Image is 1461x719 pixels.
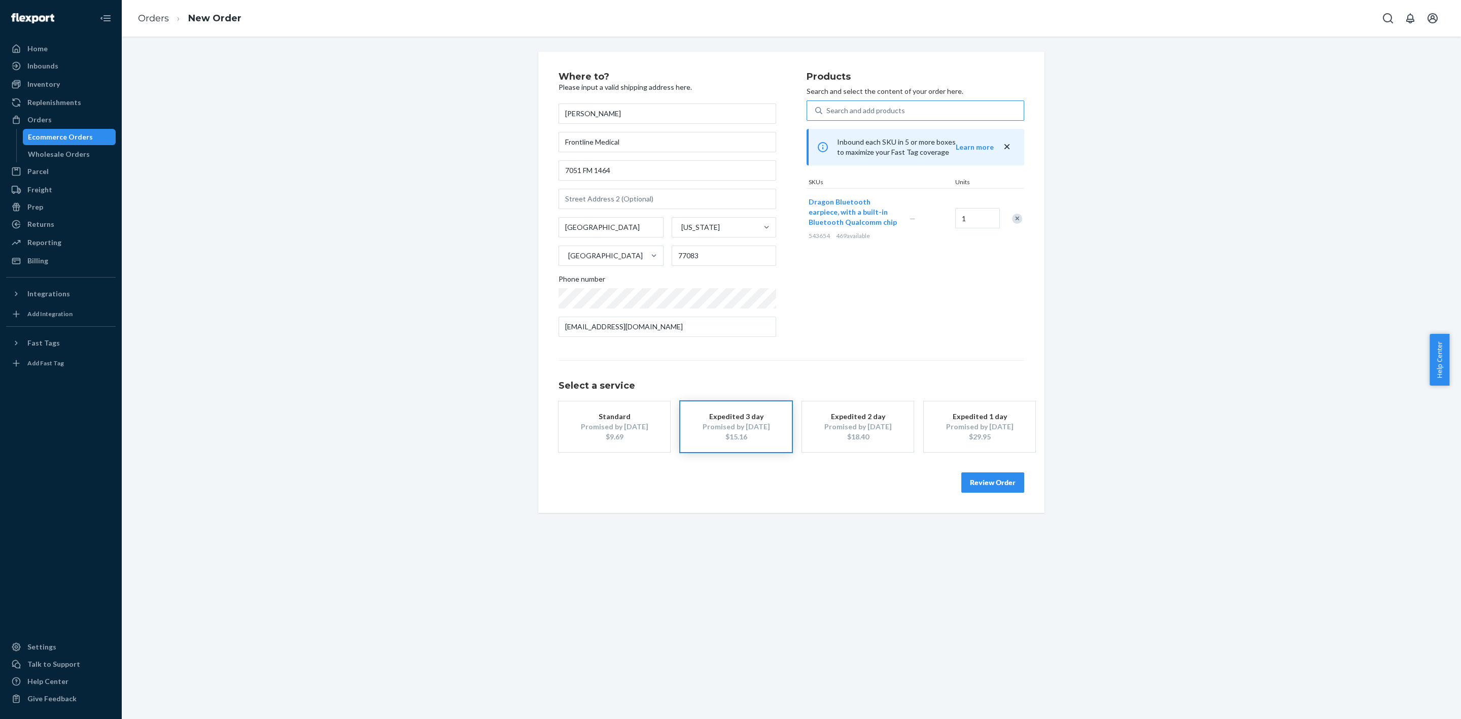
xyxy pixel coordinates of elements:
div: Inbound each SKU in 5 or more boxes to maximize your Fast Tag coverage [807,129,1024,165]
a: Returns [6,216,116,232]
div: $9.69 [574,432,655,442]
div: Home [27,44,48,54]
button: Fast Tags [6,335,116,351]
a: Replenishments [6,94,116,111]
p: Search and select the content of your order here. [807,86,1024,96]
img: Flexport logo [11,13,54,23]
input: Email (Only Required for International) [559,317,776,337]
div: SKUs [807,178,953,188]
div: Wholesale Orders [28,149,90,159]
div: Promised by [DATE] [817,422,898,432]
div: Prep [27,202,43,212]
div: Billing [27,256,48,266]
div: $29.95 [939,432,1020,442]
div: Promised by [DATE] [574,422,655,432]
a: Inbounds [6,58,116,74]
button: Dragon Bluetooth earpiece, with a built-in Bluetooth Qualcomm chip [809,197,897,227]
input: Quantity [955,208,1000,228]
div: Inventory [27,79,60,89]
a: Freight [6,182,116,198]
h2: Where to? [559,72,776,82]
ol: breadcrumbs [130,4,250,33]
div: Orders [27,115,52,125]
h1: Select a service [559,381,1024,391]
div: Ecommerce Orders [28,132,93,142]
span: 469 available [836,232,870,239]
input: Street Address 2 (Optional) [559,189,776,209]
a: Orders [6,112,116,128]
div: Settings [27,642,56,652]
div: Add Integration [27,310,73,318]
a: Billing [6,253,116,269]
div: Standard [574,412,655,422]
div: Talk to Support [27,659,80,669]
a: New Order [188,13,241,24]
button: Open Search Box [1378,8,1398,28]
a: Add Integration [6,306,116,322]
input: [GEOGRAPHIC_DATA] [567,251,568,261]
a: Home [6,41,116,57]
div: Returns [27,219,54,229]
button: Help Center [1430,334,1449,386]
span: — [910,214,916,223]
div: Freight [27,185,52,195]
button: Close Navigation [95,8,116,28]
div: Units [953,178,999,188]
button: close [1002,142,1012,152]
div: Help Center [27,676,68,687]
button: Open notifications [1400,8,1420,28]
button: Expedited 1 dayPromised by [DATE]$29.95 [924,401,1035,452]
div: Promised by [DATE] [695,422,777,432]
div: Parcel [27,166,49,177]
button: Review Order [961,472,1024,493]
div: Replenishments [27,97,81,108]
div: Remove Item [1012,214,1022,224]
a: Inventory [6,76,116,92]
a: Talk to Support [6,656,116,672]
h2: Products [807,72,1024,82]
a: Orders [138,13,169,24]
div: Expedited 1 day [939,412,1020,422]
a: Reporting [6,234,116,251]
span: Dragon Bluetooth earpiece, with a built-in Bluetooth Qualcomm chip [809,197,897,226]
div: [GEOGRAPHIC_DATA] [568,251,643,261]
div: Add Fast Tag [27,359,64,367]
a: Help Center [6,673,116,690]
input: City [559,217,664,237]
p: Please input a valid shipping address here. [559,82,776,92]
input: First & Last Name [559,104,776,124]
a: Parcel [6,163,116,180]
input: ZIP Code [672,246,777,266]
a: Wholesale Orders [23,146,116,162]
div: $18.40 [817,432,898,442]
div: Search and add products [826,106,905,116]
div: Expedited 2 day [817,412,898,422]
div: Promised by [DATE] [939,422,1020,432]
button: Open account menu [1422,8,1443,28]
button: Learn more [956,142,994,152]
button: StandardPromised by [DATE]$9.69 [559,401,670,452]
a: Settings [6,639,116,655]
input: Street Address [559,160,776,181]
button: Integrations [6,286,116,302]
button: Expedited 3 dayPromised by [DATE]$15.16 [680,401,792,452]
div: [US_STATE] [681,222,720,232]
div: Expedited 3 day [695,412,777,422]
a: Prep [6,199,116,215]
a: Add Fast Tag [6,355,116,371]
input: [US_STATE] [680,222,681,232]
button: Give Feedback [6,691,116,707]
div: Give Feedback [27,694,77,704]
span: 543654 [809,232,830,239]
div: Integrations [27,289,70,299]
div: Reporting [27,237,61,248]
div: $15.16 [695,432,777,442]
div: Inbounds [27,61,58,71]
button: Expedited 2 dayPromised by [DATE]$18.40 [802,401,914,452]
span: Phone number [559,274,605,288]
input: Company Name [559,132,776,152]
div: Fast Tags [27,338,60,348]
a: Ecommerce Orders [23,129,116,145]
